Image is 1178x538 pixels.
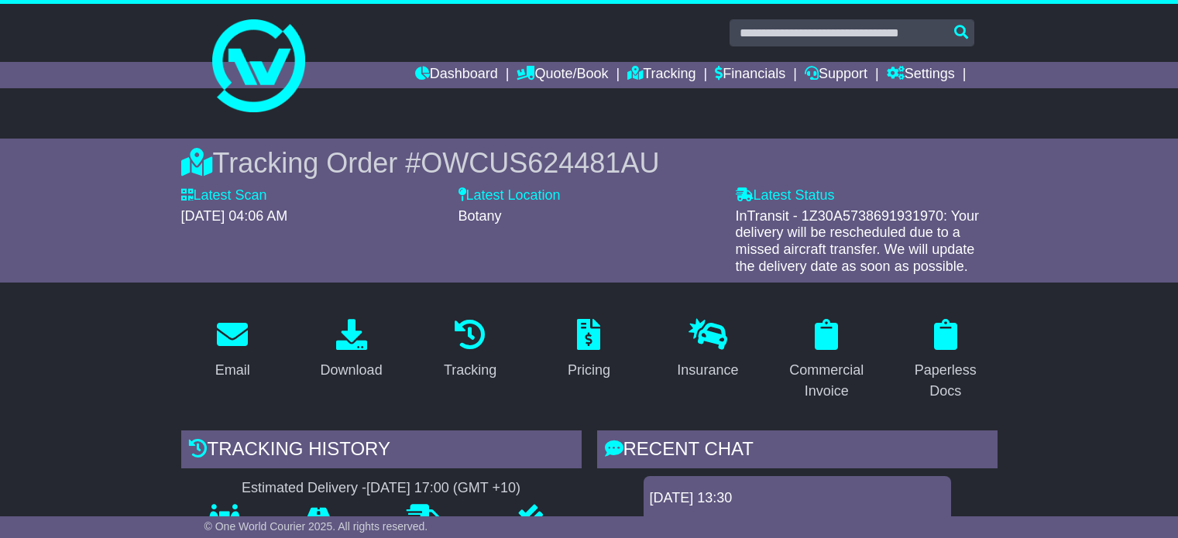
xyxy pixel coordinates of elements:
div: Download [321,360,383,381]
div: [DATE] 13:30 [650,490,945,507]
a: Insurance [667,314,748,386]
span: © One World Courier 2025. All rights reserved. [204,520,428,533]
a: Commercial Invoice [775,314,878,407]
label: Latest Status [736,187,835,204]
a: Download [311,314,393,386]
div: Insurance [677,360,738,381]
a: Email [205,314,260,386]
a: Paperless Docs [894,314,997,407]
div: Email [215,360,250,381]
a: Tracking [627,62,695,88]
span: Botany [458,208,502,224]
div: Estimated Delivery - [181,480,582,497]
div: Paperless Docs [904,360,987,402]
div: Tracking [444,360,496,381]
a: Tracking [434,314,507,386]
span: [DATE] 04:06 AM [181,208,288,224]
span: OWCUS624481AU [421,147,659,179]
label: Latest Location [458,187,561,204]
label: Latest Scan [181,187,267,204]
div: Tracking Order # [181,146,998,180]
div: Pricing [568,360,610,381]
a: Financials [715,62,785,88]
a: Support [805,62,867,88]
a: Settings [887,62,955,88]
div: Commercial Invoice [785,360,868,402]
div: Tracking history [181,430,582,472]
span: InTransit - 1Z30A5738691931970: Your delivery will be rescheduled due to a missed aircraft transf... [736,208,980,274]
a: Quote/Book [517,62,608,88]
a: Pricing [558,314,620,386]
a: Dashboard [415,62,498,88]
div: RECENT CHAT [597,430,998,472]
div: [DATE] 17:00 (GMT +10) [366,480,520,497]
